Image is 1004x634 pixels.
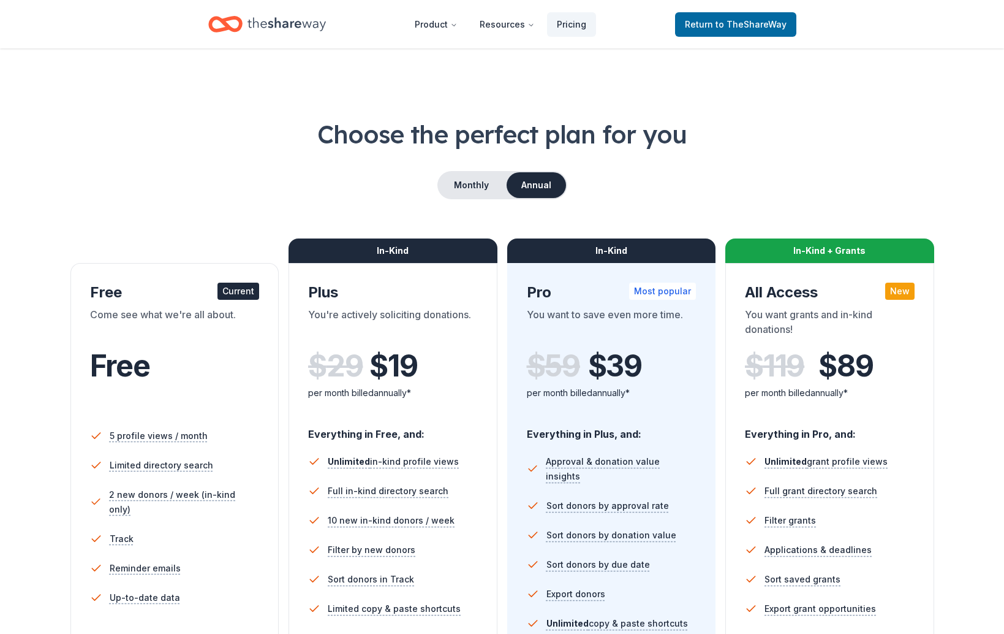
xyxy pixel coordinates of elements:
span: copy & paste shortcuts [546,618,688,628]
span: Sort donors by approval rate [546,498,669,513]
div: In-Kind [507,239,716,263]
div: You're actively soliciting donations. [308,307,478,342]
span: Export grant opportunities [764,602,876,616]
div: Plus [308,283,478,302]
span: 5 profile views / month [110,429,208,443]
span: to TheShareWay [715,19,787,29]
button: Monthly [439,172,504,198]
div: Everything in Plus, and: [527,416,696,442]
span: $ 89 [818,349,873,383]
div: Everything in Free, and: [308,416,478,442]
button: Annual [507,172,566,198]
span: Unlimited [328,456,370,467]
div: Most popular [629,283,696,300]
span: Applications & deadlines [764,543,872,557]
span: Full grant directory search [764,484,877,498]
span: Full in-kind directory search [328,484,448,498]
div: Everything in Pro, and: [745,416,915,442]
div: per month billed annually* [745,386,915,400]
span: Export donors [546,587,605,602]
span: in-kind profile views [328,456,459,467]
div: Come see what we're all about. [90,307,260,342]
div: In-Kind + Grants [725,239,934,263]
div: per month billed annually* [527,386,696,400]
a: Home [208,10,326,39]
span: Sort saved grants [764,572,840,587]
span: Unlimited [764,456,807,467]
span: Sort donors by donation value [546,528,676,543]
div: You want to save even more time. [527,307,696,342]
span: Filter grants [764,513,816,528]
span: grant profile views [764,456,888,467]
span: 10 new in-kind donors / week [328,513,455,528]
a: Returnto TheShareWay [675,12,796,37]
div: In-Kind [289,239,497,263]
div: All Access [745,283,915,302]
div: Free [90,283,260,302]
nav: Main [405,10,596,39]
span: Filter by new donors [328,543,415,557]
span: Up-to-date data [110,590,180,605]
a: Pricing [547,12,596,37]
span: Track [110,532,134,546]
span: Approval & donation value insights [546,454,696,484]
span: Limited directory search [110,458,213,473]
div: New [885,283,915,300]
span: Sort donors by due date [546,557,650,572]
span: Return [685,17,787,32]
h1: Choose the perfect plan for you [49,117,955,151]
div: per month billed annually* [308,386,478,400]
span: Unlimited [546,618,589,628]
div: You want grants and in-kind donations! [745,307,915,342]
span: Limited copy & paste shortcuts [328,602,461,616]
button: Product [405,12,467,37]
span: $ 39 [588,349,642,383]
span: Free [90,348,150,384]
span: 2 new donors / week (in-kind only) [109,487,259,517]
button: Resources [470,12,545,37]
span: Reminder emails [110,561,181,576]
span: $ 19 [369,349,417,383]
div: Pro [527,283,696,302]
div: Current [217,283,259,300]
span: Sort donors in Track [328,572,414,587]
